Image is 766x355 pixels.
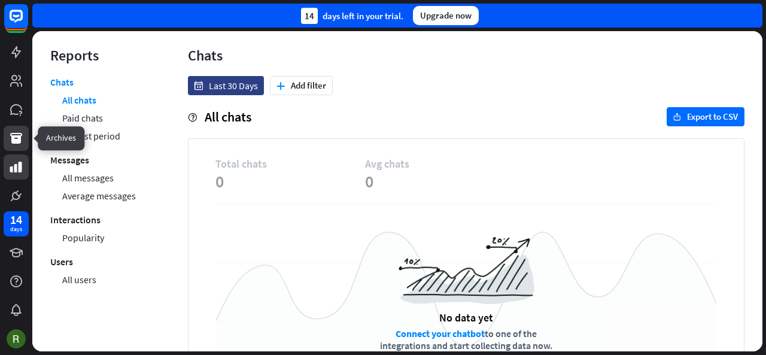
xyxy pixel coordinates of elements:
[365,171,515,192] span: 0
[209,80,258,92] span: Last 30 Days
[399,237,534,304] img: a6954988516a0971c967.png
[50,253,73,271] a: Users
[62,127,120,145] a: Busiest period
[301,8,403,24] div: days left in your trial.
[396,327,485,339] a: Connect your chatbot
[439,311,493,324] div: No data yet
[62,187,136,205] a: Average messages
[50,211,101,229] a: Interactions
[276,82,285,90] i: plus
[62,109,103,127] a: Paid chats
[188,113,197,122] i: help
[188,46,744,65] div: Chats
[413,6,479,25] div: Upgrade now
[50,151,89,169] a: Messages
[10,225,22,233] div: days
[270,76,333,95] button: plusAdd filter
[62,169,114,187] a: All messages
[301,8,318,24] div: 14
[215,157,365,171] span: Total chats
[215,171,365,192] span: 0
[4,211,29,236] a: 14 days
[667,107,744,126] button: exportExport to CSV
[375,327,558,351] div: to one of the integrations and start collecting data now.
[62,91,96,109] a: All chats
[205,108,251,125] span: All chats
[62,271,96,289] a: All users
[50,46,152,65] div: Reports
[10,5,45,41] button: Open LiveChat chat widget
[10,214,22,225] div: 14
[62,229,104,247] a: Popularity
[50,76,74,91] a: Chats
[194,81,203,90] i: date
[365,157,515,171] span: Avg chats
[673,113,681,121] i: export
